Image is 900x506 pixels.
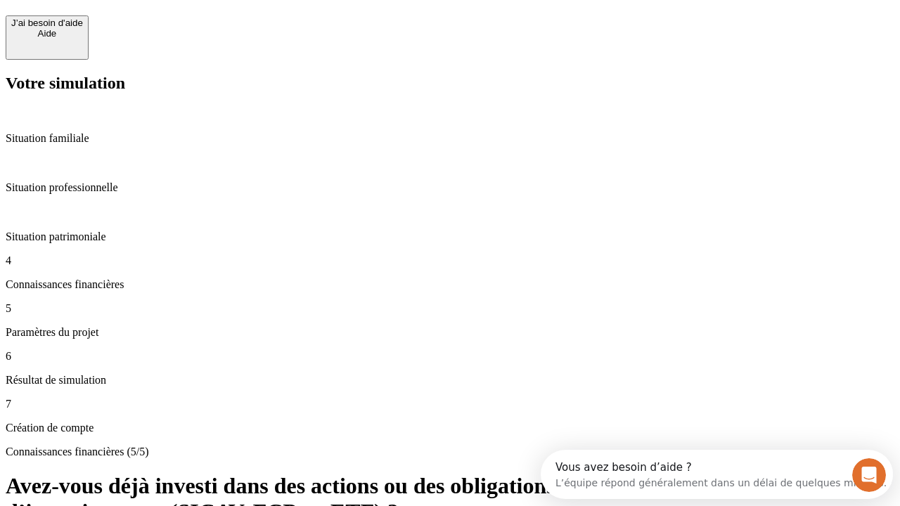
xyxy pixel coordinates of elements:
p: 6 [6,350,894,363]
p: 4 [6,254,894,267]
p: Situation patrimoniale [6,231,894,243]
div: L’équipe répond généralement dans un délai de quelques minutes. [15,23,346,38]
p: Situation professionnelle [6,181,894,194]
p: Création de compte [6,422,894,434]
button: J’ai besoin d'aideAide [6,15,89,60]
p: Situation familiale [6,132,894,145]
p: Connaissances financières (5/5) [6,446,894,458]
p: 5 [6,302,894,315]
p: Résultat de simulation [6,374,894,387]
p: Connaissances financières [6,278,894,291]
p: 7 [6,398,894,410]
div: J’ai besoin d'aide [11,18,83,28]
div: Ouvrir le Messenger Intercom [6,6,387,44]
div: Aide [11,28,83,39]
iframe: Intercom live chat discovery launcher [541,450,893,499]
p: Paramètres du projet [6,326,894,339]
h2: Votre simulation [6,74,894,93]
iframe: Intercom live chat [852,458,886,492]
div: Vous avez besoin d’aide ? [15,12,346,23]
